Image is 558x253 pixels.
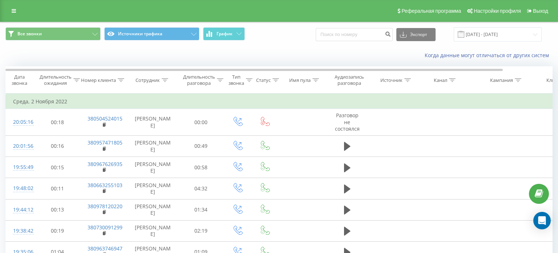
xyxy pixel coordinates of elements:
button: График [203,27,245,40]
span: График [217,31,232,36]
div: 19:48:02 [13,181,28,195]
div: 20:05:16 [13,115,28,129]
div: Кампания [490,77,513,83]
span: Все звонки [17,31,42,37]
td: 00:19 [35,220,80,241]
div: 20:01:56 [13,139,28,153]
span: Выход [533,8,548,14]
button: Источники трафика [104,27,199,40]
button: Экспорт [396,28,436,41]
span: Реферальная программа [401,8,461,14]
a: 380963746947 [88,245,122,252]
a: 380978120220 [88,203,122,210]
td: 00:13 [35,199,80,220]
a: 380663255103 [88,182,122,189]
td: 00:00 [178,109,224,136]
div: 19:55:49 [13,160,28,174]
a: 380504524015 [88,115,122,122]
td: 02:19 [178,220,224,241]
div: Сотрудник [136,77,160,83]
td: 00:15 [35,157,80,178]
a: Когда данные могут отличаться от других систем [425,52,553,59]
td: 00:49 [178,135,224,157]
div: Канал [434,77,447,83]
td: 01:34 [178,199,224,220]
td: [PERSON_NAME] [128,135,178,157]
td: [PERSON_NAME] [128,109,178,136]
div: Длительность ожидания [40,74,72,86]
td: [PERSON_NAME] [128,199,178,220]
td: 00:11 [35,178,80,199]
div: Open Intercom Messenger [533,212,551,229]
td: 00:16 [35,135,80,157]
span: Настройки профиля [474,8,521,14]
div: 19:38:42 [13,224,28,238]
input: Поиск по номеру [316,28,393,41]
td: 00:58 [178,157,224,178]
td: [PERSON_NAME] [128,220,178,241]
div: Имя пула [289,77,311,83]
div: Источник [380,77,403,83]
div: Аудиозапись разговора [332,74,367,86]
div: Номер клиента [81,77,116,83]
td: [PERSON_NAME] [128,157,178,178]
td: [PERSON_NAME] [128,178,178,199]
a: 380730091299 [88,224,122,231]
div: Дата звонка [6,74,33,86]
a: 380957471805 [88,139,122,146]
span: Разговор не состоялся [335,112,360,132]
td: 00:18 [35,109,80,136]
td: 04:32 [178,178,224,199]
div: Длительность разговора [183,74,215,86]
div: 19:44:12 [13,203,28,217]
a: 380967626935 [88,161,122,167]
button: Все звонки [5,27,101,40]
div: Тип звонка [229,74,244,86]
div: Статус [256,77,271,83]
